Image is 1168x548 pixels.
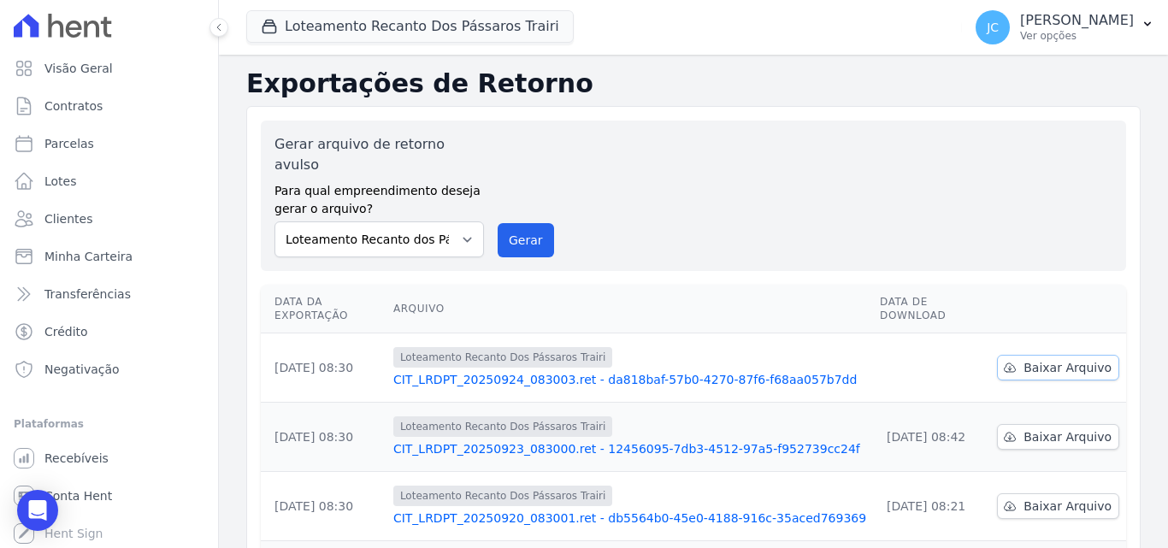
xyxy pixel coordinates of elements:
a: CIT_LRDPT_20250924_083003.ret - da818baf-57b0-4270-87f6-f68aa057b7dd [393,371,866,388]
span: Minha Carteira [44,248,133,265]
span: Transferências [44,286,131,303]
span: JC [987,21,999,33]
a: CIT_LRDPT_20250923_083000.ret - 12456095-7db3-4512-97a5-f952739cc24f [393,440,866,457]
label: Para qual empreendimento deseja gerar o arquivo? [274,175,484,218]
button: Gerar [498,223,554,257]
th: Arquivo [386,285,873,333]
td: [DATE] 08:30 [261,403,386,472]
a: Crédito [7,315,211,349]
span: Lotes [44,173,77,190]
div: Plataformas [14,414,204,434]
a: Clientes [7,202,211,236]
button: JC [PERSON_NAME] Ver opções [962,3,1168,51]
a: Negativação [7,352,211,386]
a: CIT_LRDPT_20250920_083001.ret - db5564b0-45e0-4188-916c-35aced769369 [393,510,866,527]
a: Visão Geral [7,51,211,85]
a: Transferências [7,277,211,311]
td: [DATE] 08:21 [873,472,990,541]
label: Gerar arquivo de retorno avulso [274,134,484,175]
span: Crédito [44,323,88,340]
td: [DATE] 08:42 [873,403,990,472]
td: [DATE] 08:30 [261,333,386,403]
span: Loteamento Recanto Dos Pássaros Trairi [393,486,613,506]
span: Conta Hent [44,487,112,504]
a: Lotes [7,164,211,198]
span: Contratos [44,97,103,115]
span: Loteamento Recanto Dos Pássaros Trairi [393,416,613,437]
p: Ver opções [1020,29,1134,43]
th: Data da Exportação [261,285,386,333]
a: Baixar Arquivo [997,355,1119,380]
div: Open Intercom Messenger [17,490,58,531]
h2: Exportações de Retorno [246,68,1141,99]
a: Conta Hent [7,479,211,513]
span: Recebíveis [44,450,109,467]
a: Contratos [7,89,211,123]
span: Baixar Arquivo [1023,428,1112,445]
span: Baixar Arquivo [1023,359,1112,376]
a: Minha Carteira [7,239,211,274]
button: Loteamento Recanto Dos Pássaros Trairi [246,10,574,43]
span: Parcelas [44,135,94,152]
span: Visão Geral [44,60,113,77]
a: Parcelas [7,127,211,161]
span: Clientes [44,210,92,227]
th: Data de Download [873,285,990,333]
a: Recebíveis [7,441,211,475]
span: Baixar Arquivo [1023,498,1112,515]
a: Baixar Arquivo [997,493,1119,519]
td: [DATE] 08:30 [261,472,386,541]
p: [PERSON_NAME] [1020,12,1134,29]
a: Baixar Arquivo [997,424,1119,450]
span: Negativação [44,361,120,378]
span: Loteamento Recanto Dos Pássaros Trairi [393,347,613,368]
